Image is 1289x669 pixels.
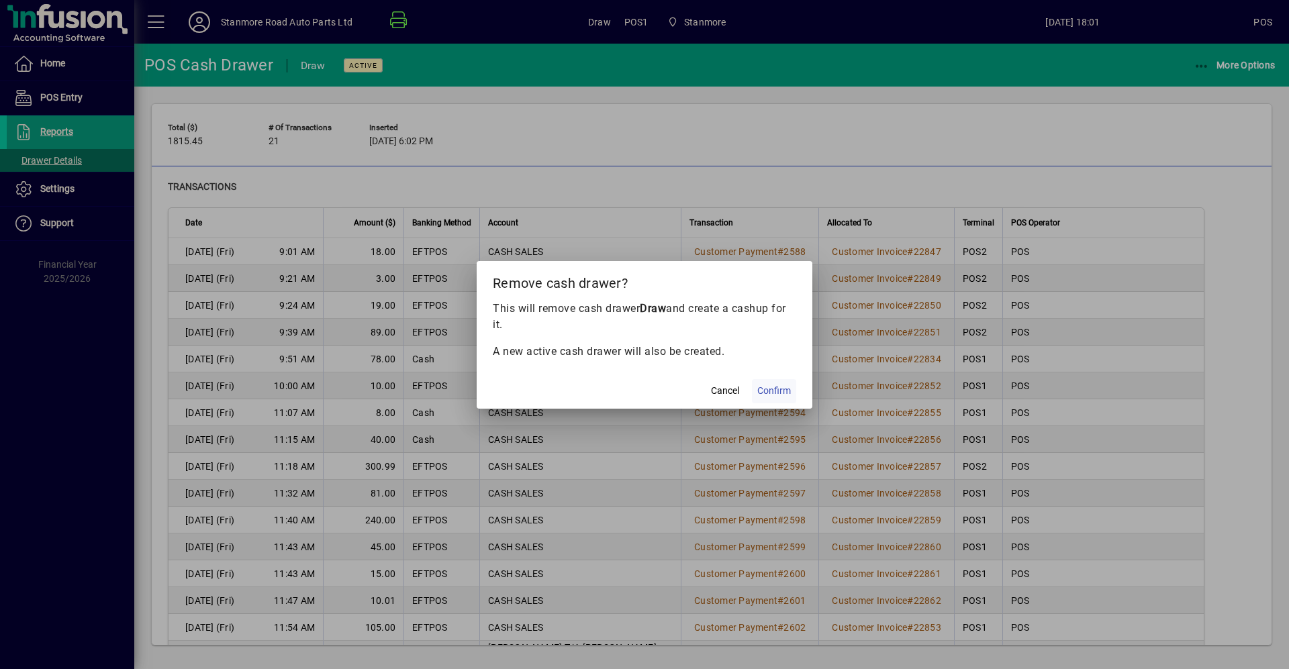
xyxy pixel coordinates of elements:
[711,384,739,398] span: Cancel
[752,379,796,403] button: Confirm
[640,302,666,315] b: Draw
[757,384,791,398] span: Confirm
[493,301,796,333] p: This will remove cash drawer and create a cashup for it.
[477,261,812,300] h2: Remove cash drawer?
[493,344,796,360] p: A new active cash drawer will also be created.
[704,379,747,403] button: Cancel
